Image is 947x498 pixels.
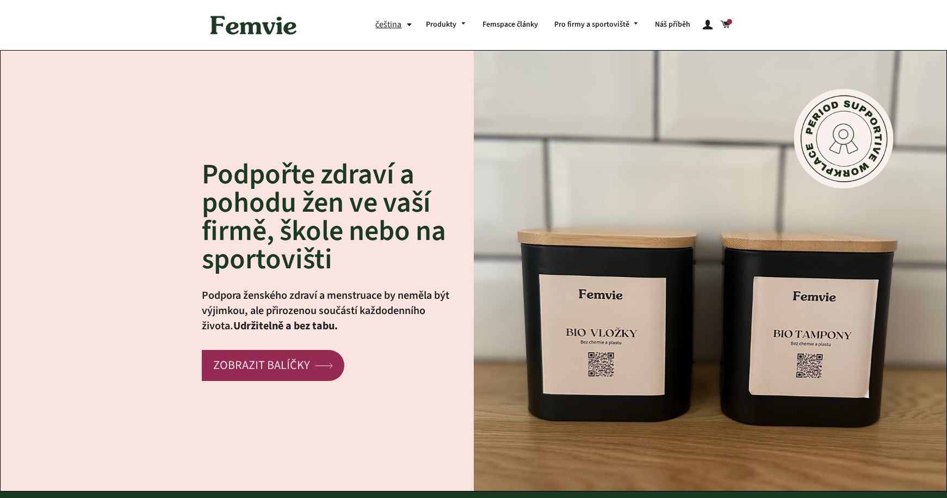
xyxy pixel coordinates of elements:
img: Femvie [205,8,302,42]
a: Produkty [418,11,474,39]
button: čeština [375,17,418,32]
a: ZOBRAZIT BALÍČKY [202,350,344,381]
strong: Udržitelně a bez tabu. [233,318,338,334]
p: Podpora ženského zdraví a menstruace by neměla být výjimkou, ale přirozenou součástí každodenního... [202,288,457,334]
a: Femspace články [474,11,546,39]
h2: Podpořte zdraví a pohodu žen ve vaší firmě, škole nebo na sportovišti [202,161,457,274]
a: Náš příběh [647,11,698,39]
a: Pro firmy a sportoviště [546,11,647,39]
